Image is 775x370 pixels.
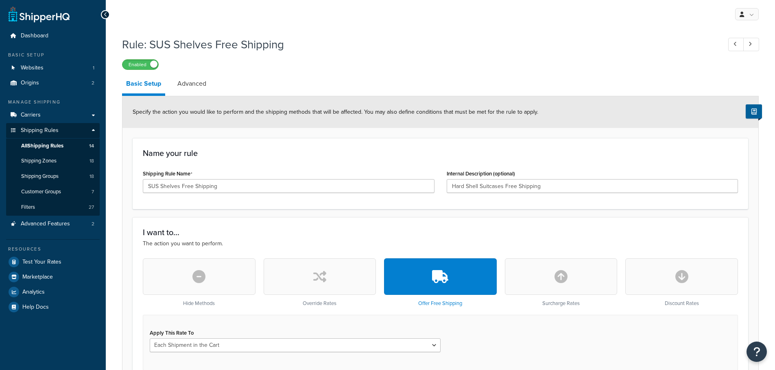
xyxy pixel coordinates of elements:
label: Apply This Rate To [150,330,194,336]
a: AllShipping Rules14 [6,138,100,154]
a: Analytics [6,285,100,299]
a: Basic Setup [122,74,165,96]
li: Origins [6,76,100,91]
h1: Rule: SUS Shelves Free Shipping [122,37,713,52]
a: Filters27 [6,200,100,215]
span: 1 [93,65,94,71]
label: Internal Description (optional) [447,171,515,177]
li: Shipping Zones [6,154,100,169]
span: 2 [92,80,94,87]
a: Shipping Groups18 [6,169,100,184]
span: 27 [89,204,94,211]
li: Filters [6,200,100,215]
a: Shipping Zones18 [6,154,100,169]
label: Enabled [122,60,158,69]
span: Shipping Zones [21,158,57,164]
span: Help Docs [22,304,49,311]
a: Previous Record [728,38,744,51]
span: Carriers [21,112,41,119]
span: Shipping Groups [21,173,59,180]
div: Hide Methods [143,258,255,307]
h3: I want to... [143,228,738,237]
a: Advanced Features2 [6,216,100,232]
div: Discount Rates [625,258,738,307]
div: Override Rates [264,258,376,307]
div: Resources [6,246,100,253]
span: All Shipping Rules [21,143,63,149]
div: Offer Free Shipping [384,258,497,307]
div: Manage Shipping [6,99,100,106]
a: Carriers [6,108,100,123]
a: Marketplace [6,270,100,284]
a: Advanced [173,74,210,93]
p: The action you want to perform. [143,239,738,248]
h3: Name your rule [143,149,738,158]
a: Websites1 [6,61,100,76]
li: Advanced Features [6,216,100,232]
span: Advanced Features [21,221,70,227]
a: Dashboard [6,28,100,43]
a: Customer Groups7 [6,184,100,199]
span: Analytics [22,289,45,296]
span: Customer Groups [21,188,61,195]
span: 18 [90,173,94,180]
span: 2 [92,221,94,227]
span: 18 [90,158,94,164]
span: Test Your Rates [22,259,61,266]
a: Shipping Rules [6,123,100,138]
li: Customer Groups [6,184,100,199]
span: 14 [89,143,94,149]
span: Websites [21,65,44,71]
a: Next Record [743,38,759,51]
a: Test Your Rates [6,255,100,269]
span: Filters [21,204,35,211]
label: Shipping Rule Name [143,171,192,177]
button: Show Help Docs [746,104,762,119]
div: Basic Setup [6,52,100,58]
span: Shipping Rules [21,127,59,134]
li: Shipping Groups [6,169,100,184]
li: Websites [6,61,100,76]
a: Origins2 [6,76,100,91]
span: Dashboard [21,32,48,39]
div: Surcharge Rates [505,258,618,307]
span: Marketplace [22,274,53,281]
a: Help Docs [6,300,100,314]
li: Shipping Rules [6,123,100,216]
span: Origins [21,80,39,87]
span: 7 [92,188,94,195]
button: Open Resource Center [747,342,767,362]
span: Specify the action you would like to perform and the shipping methods that will be affected. You ... [133,108,538,116]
